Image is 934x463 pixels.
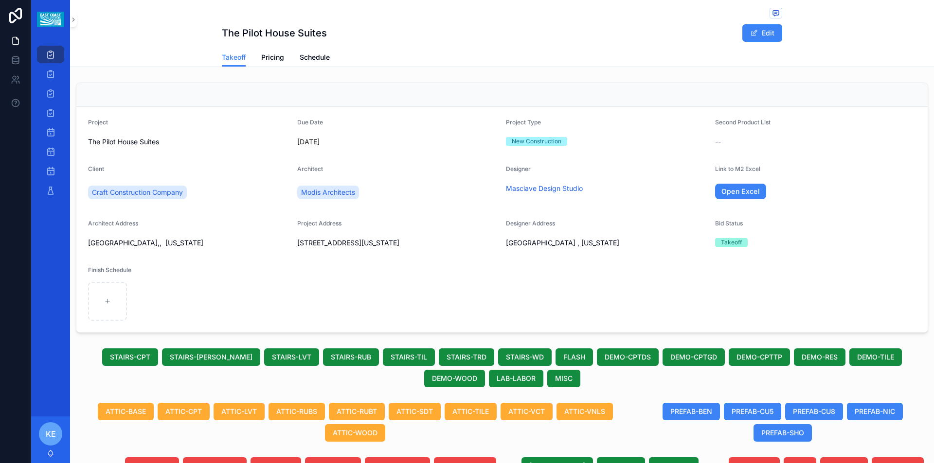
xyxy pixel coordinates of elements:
[88,266,131,274] span: Finish Schedule
[855,407,895,416] span: PREFAB-NIC
[110,352,150,362] span: STAIRS-CPT
[170,352,252,362] span: STAIRS-[PERSON_NAME]
[106,407,146,416] span: ATTIC-BASE
[391,352,427,362] span: STAIRS-TIL
[605,352,651,362] span: DEMO-CPTDS
[396,407,433,416] span: ATTIC-SDT
[501,403,553,420] button: ATTIC-VCT
[506,184,583,193] a: Masciave Design Studio
[424,370,485,387] button: DEMO-WOOD
[46,428,56,440] span: KE
[383,348,435,366] button: STAIRS-TIL
[325,424,385,442] button: ATTIC-WOOD
[597,348,659,366] button: DEMO-CPTDS
[432,374,477,383] span: DEMO-WOOD
[715,137,721,147] span: --
[92,188,183,197] span: Craft Construction Company
[785,403,843,420] button: PREFAB-CU8
[88,119,108,126] span: Project
[98,403,154,420] button: ATTIC-BASE
[724,403,781,420] button: PREFAB-CU5
[269,403,325,420] button: ATTIC-RUBS
[301,188,355,197] span: Modis Architects
[563,352,585,362] span: FLASH
[557,403,613,420] button: ATTIC-VNLS
[276,407,317,416] span: ATTIC-RUBS
[162,348,260,366] button: STAIRS-[PERSON_NAME]
[802,352,838,362] span: DEMO-RES
[297,165,323,172] span: Architect
[497,374,536,383] span: LAB-LABOR
[794,348,845,366] button: DEMO-RES
[88,137,289,147] span: The Pilot House Suites
[88,186,187,199] a: Craft Construction Company
[715,220,743,227] span: Bid Status
[489,370,543,387] button: LAB-LABOR
[447,352,486,362] span: STAIRS-TRD
[165,407,202,416] span: ATTIC-CPT
[506,119,541,126] span: Project Type
[102,348,158,366] button: STAIRS-CPT
[214,403,265,420] button: ATTIC-LVT
[663,348,725,366] button: DEMO-CPTGD
[439,348,494,366] button: STAIRS-TRD
[508,407,545,416] span: ATTIC-VCT
[221,407,257,416] span: ATTIC-LVT
[506,238,707,248] span: [GEOGRAPHIC_DATA] , [US_STATE]
[331,352,371,362] span: STAIRS-RUB
[736,352,782,362] span: DEMO-CPTTP
[556,348,593,366] button: FLASH
[715,119,771,126] span: Second Product List
[754,424,812,442] button: PREFAB-SHO
[329,403,385,420] button: ATTIC-RUBT
[272,352,311,362] span: STAIRS-LVT
[337,407,377,416] span: ATTIC-RUBT
[88,165,104,172] span: Client
[300,49,330,68] a: Schedule
[857,352,894,362] span: DEMO-TILE
[264,348,319,366] button: STAIRS-LVT
[222,52,246,62] span: Takeoff
[445,403,497,420] button: ATTIC-TILE
[732,407,773,416] span: PREFAB-CU5
[847,403,903,420] button: PREFAB-NIC
[222,49,246,67] a: Takeoff
[297,186,359,199] a: Modis Architects
[670,407,712,416] span: PREFAB-BEN
[37,12,64,27] img: App logo
[564,407,605,416] span: ATTIC-VNLS
[261,52,284,62] span: Pricing
[506,352,544,362] span: STAIRS-WD
[663,403,720,420] button: PREFAB-BEN
[297,220,341,227] span: Project Address
[333,428,377,438] span: ATTIC-WOOD
[31,39,70,212] div: scrollable content
[721,238,742,247] div: Takeoff
[849,348,902,366] button: DEMO-TILE
[261,49,284,68] a: Pricing
[498,348,552,366] button: STAIRS-WD
[761,428,804,438] span: PREFAB-SHO
[222,26,327,40] h1: The Pilot House Suites
[547,370,580,387] button: MISC
[323,348,379,366] button: STAIRS-RUB
[742,24,782,42] button: Edit
[729,348,790,366] button: DEMO-CPTTP
[158,403,210,420] button: ATTIC-CPT
[506,165,531,172] span: Designer
[715,184,767,199] a: Open Excel
[555,374,573,383] span: MISC
[297,238,499,248] span: [STREET_ADDRESS][US_STATE]
[670,352,717,362] span: DEMO-CPTGD
[297,137,320,147] p: [DATE]
[512,137,561,146] div: New Construction
[506,220,555,227] span: Designer Address
[452,407,489,416] span: ATTIC-TILE
[389,403,441,420] button: ATTIC-SDT
[300,52,330,62] span: Schedule
[715,165,760,172] span: Link to M2 Excel
[88,220,138,227] span: Architect Address
[297,119,323,126] span: Due Date
[88,238,289,248] span: [GEOGRAPHIC_DATA],, [US_STATE]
